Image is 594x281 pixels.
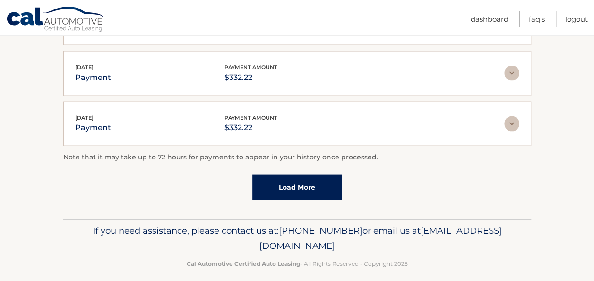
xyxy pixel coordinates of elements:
[471,11,508,27] a: Dashboard
[504,116,519,131] img: accordion-rest.svg
[224,63,277,70] span: payment amount
[224,121,277,134] p: $332.22
[504,65,519,80] img: accordion-rest.svg
[279,225,362,236] span: [PHONE_NUMBER]
[224,114,277,121] span: payment amount
[252,174,342,200] a: Load More
[259,225,502,251] span: [EMAIL_ADDRESS][DOMAIN_NAME]
[529,11,545,27] a: FAQ's
[69,258,525,268] p: - All Rights Reserved - Copyright 2025
[6,6,105,34] a: Cal Automotive
[75,70,111,84] p: payment
[63,151,531,163] p: Note that it may take up to 72 hours for payments to appear in your history once processed.
[224,70,277,84] p: $332.22
[75,63,94,70] span: [DATE]
[75,114,94,121] span: [DATE]
[69,223,525,253] p: If you need assistance, please contact us at: or email us at
[75,121,111,134] p: payment
[187,260,300,267] strong: Cal Automotive Certified Auto Leasing
[565,11,588,27] a: Logout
